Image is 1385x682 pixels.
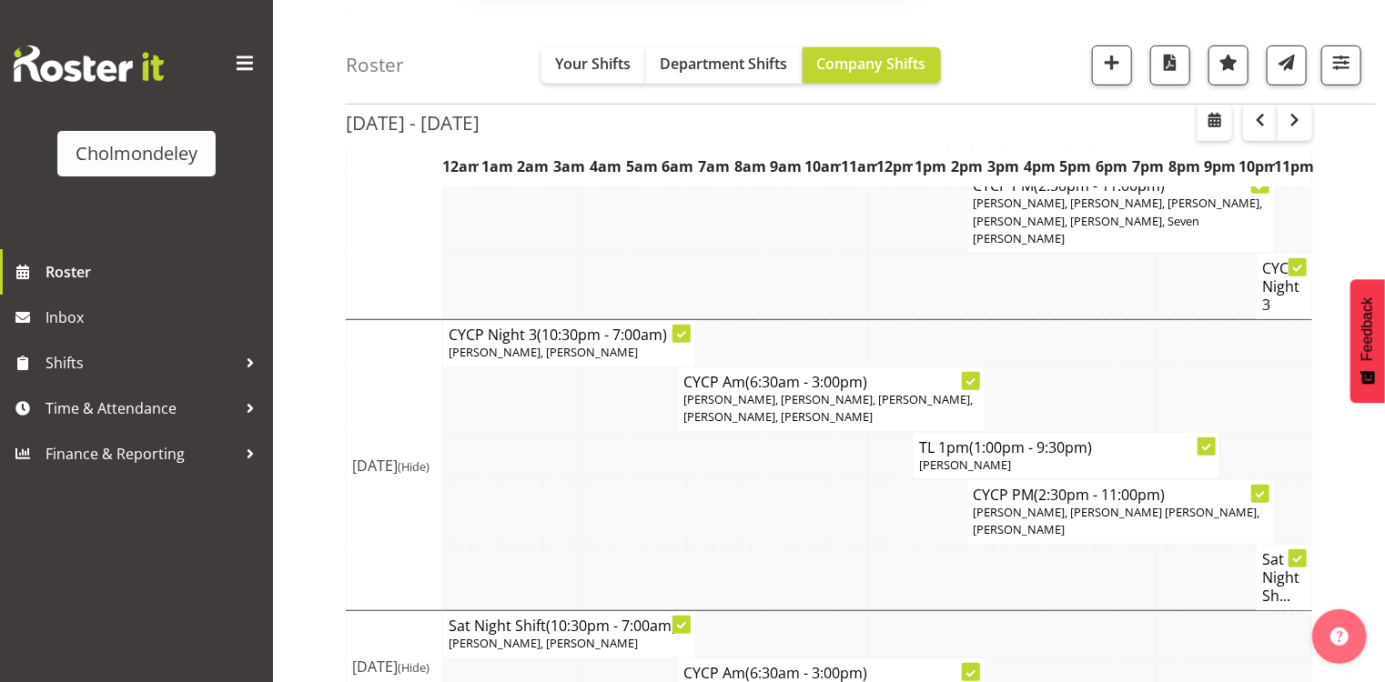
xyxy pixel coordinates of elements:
[546,616,676,636] span: (10:30pm - 7:00am)
[1130,145,1167,187] th: 7pm
[1057,145,1094,187] th: 5pm
[487,22,560,95] img: notification icon
[768,145,804,187] th: 9am
[690,95,772,140] button: Later
[841,145,877,187] th: 11am
[623,145,660,187] th: 5am
[733,145,769,187] th: 8am
[449,326,690,344] h4: CYCP Night 3
[973,486,1269,504] h4: CYCP PM
[1202,145,1238,187] th: 9pm
[347,319,443,610] td: [DATE]
[986,145,1022,187] th: 3pm
[443,145,480,187] th: 12am
[1262,550,1306,605] h4: Sat Night Sh...
[1262,259,1306,314] h4: CYCP Night 3
[1094,145,1130,187] th: 6pm
[745,372,867,392] span: (6:30am - 3:00pm)
[45,440,237,467] span: Finance & Reporting
[398,659,430,676] span: (Hide)
[1034,485,1165,505] span: (2:30pm - 11:00pm)
[515,145,551,187] th: 2am
[1350,279,1385,403] button: Feedback - Show survey
[683,664,979,682] h4: CYCP Am
[449,617,690,635] h4: Sat Night Shift
[1022,145,1058,187] th: 4pm
[949,145,986,187] th: 2pm
[969,437,1092,457] span: (1:00pm - 9:30pm)
[660,145,696,187] th: 6am
[696,145,733,187] th: 7am
[560,22,898,64] div: Subscribe to our notifications for the latest news and updates. You can disable anytime.
[45,395,237,422] span: Time & Attendance
[919,438,1215,456] h4: TL 1pm
[1330,627,1349,646] img: help-xxl-2.png
[45,304,264,331] span: Inbox
[449,635,638,651] span: [PERSON_NAME], [PERSON_NAME]
[1238,145,1275,187] th: 10pm
[588,145,624,187] th: 4am
[1167,145,1203,187] th: 8pm
[1275,145,1312,187] th: 11pm
[1360,297,1376,361] span: Feedback
[783,95,898,140] button: Subscribe
[973,195,1262,246] span: [PERSON_NAME], [PERSON_NAME], [PERSON_NAME], [PERSON_NAME], [PERSON_NAME], Seven [PERSON_NAME]
[683,373,979,391] h4: CYCP Am
[398,458,430,475] span: (Hide)
[537,325,667,345] span: (10:30pm - 7:00am)
[479,145,515,187] th: 1am
[877,145,914,187] th: 12pm
[804,145,841,187] th: 10am
[449,344,638,360] span: [PERSON_NAME], [PERSON_NAME]
[45,258,264,286] span: Roster
[919,456,1011,473] span: [PERSON_NAME]
[913,145,949,187] th: 1pm
[45,349,237,376] span: Shifts
[551,145,588,187] th: 3am
[973,504,1259,537] span: [PERSON_NAME], [PERSON_NAME] [PERSON_NAME], [PERSON_NAME]
[683,391,973,425] span: [PERSON_NAME], [PERSON_NAME], [PERSON_NAME], [PERSON_NAME], [PERSON_NAME]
